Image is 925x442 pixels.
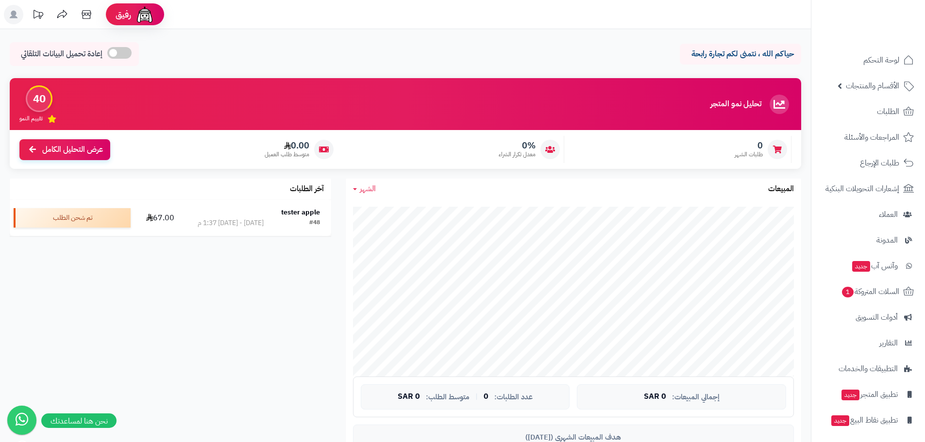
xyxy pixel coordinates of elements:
[499,150,536,159] span: معدل تكرار الشراء
[817,280,919,303] a: السلات المتروكة1
[19,139,110,160] a: عرض التحليل الكامل
[426,393,470,401] span: متوسط الطلب:
[817,49,919,72] a: لوحة التحكم
[26,5,50,27] a: تحديثات المنصة
[198,218,264,228] div: [DATE] - [DATE] 1:37 م
[21,49,102,60] span: إعادة تحميل البيانات التلقائي
[817,331,919,355] a: التقارير
[475,393,478,400] span: |
[844,131,899,144] span: المراجعات والأسئلة
[735,150,763,159] span: طلبات الشهر
[135,200,187,236] td: 67.00
[710,100,761,109] h3: تحليل نمو المتجر
[825,182,899,196] span: إشعارات التحويلات البنكية
[841,388,898,401] span: تطبيق المتجر
[644,393,666,401] span: 0 SAR
[265,150,309,159] span: متوسط طلب العميل
[842,287,854,297] span: 1
[398,393,420,401] span: 0 SAR
[672,393,720,401] span: إجمالي المبيعات:
[841,390,859,400] span: جديد
[735,140,763,151] span: 0
[831,415,849,426] span: جديد
[839,362,898,376] span: التطبيقات والخدمات
[817,177,919,200] a: إشعارات التحويلات البنكية
[863,53,899,67] span: لوحة التحكم
[879,208,898,221] span: العملاء
[19,115,43,123] span: تقييم النمو
[817,126,919,149] a: المراجعات والأسئلة
[484,393,488,401] span: 0
[817,151,919,175] a: طلبات الإرجاع
[116,9,131,20] span: رفيق
[687,49,794,60] p: حياكم الله ، نتمنى لكم تجارة رابحة
[494,393,533,401] span: عدد الطلبات:
[817,383,919,406] a: تطبيق المتجرجديد
[877,105,899,118] span: الطلبات
[817,229,919,252] a: المدونة
[42,144,103,155] span: عرض التحليل الكامل
[309,218,320,228] div: #48
[360,183,376,195] span: الشهر
[841,285,899,298] span: السلات المتروكة
[768,185,794,194] h3: المبيعات
[856,311,898,324] span: أدوات التسويق
[281,207,320,217] strong: tester apple
[353,183,376,195] a: الشهر
[830,413,898,427] span: تطبيق نقاط البيع
[817,100,919,123] a: الطلبات
[852,261,870,272] span: جديد
[859,7,916,28] img: logo-2.png
[14,208,131,228] div: تم شحن الطلب
[135,5,154,24] img: ai-face.png
[860,156,899,170] span: طلبات الإرجاع
[817,203,919,226] a: العملاء
[817,357,919,380] a: التطبيقات والخدمات
[817,254,919,278] a: وآتس آبجديد
[846,79,899,93] span: الأقسام والمنتجات
[876,233,898,247] span: المدونة
[817,306,919,329] a: أدوات التسويق
[499,140,536,151] span: 0%
[817,409,919,432] a: تطبيق نقاط البيعجديد
[879,336,898,350] span: التقارير
[851,259,898,273] span: وآتس آب
[290,185,324,194] h3: آخر الطلبات
[265,140,309,151] span: 0.00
